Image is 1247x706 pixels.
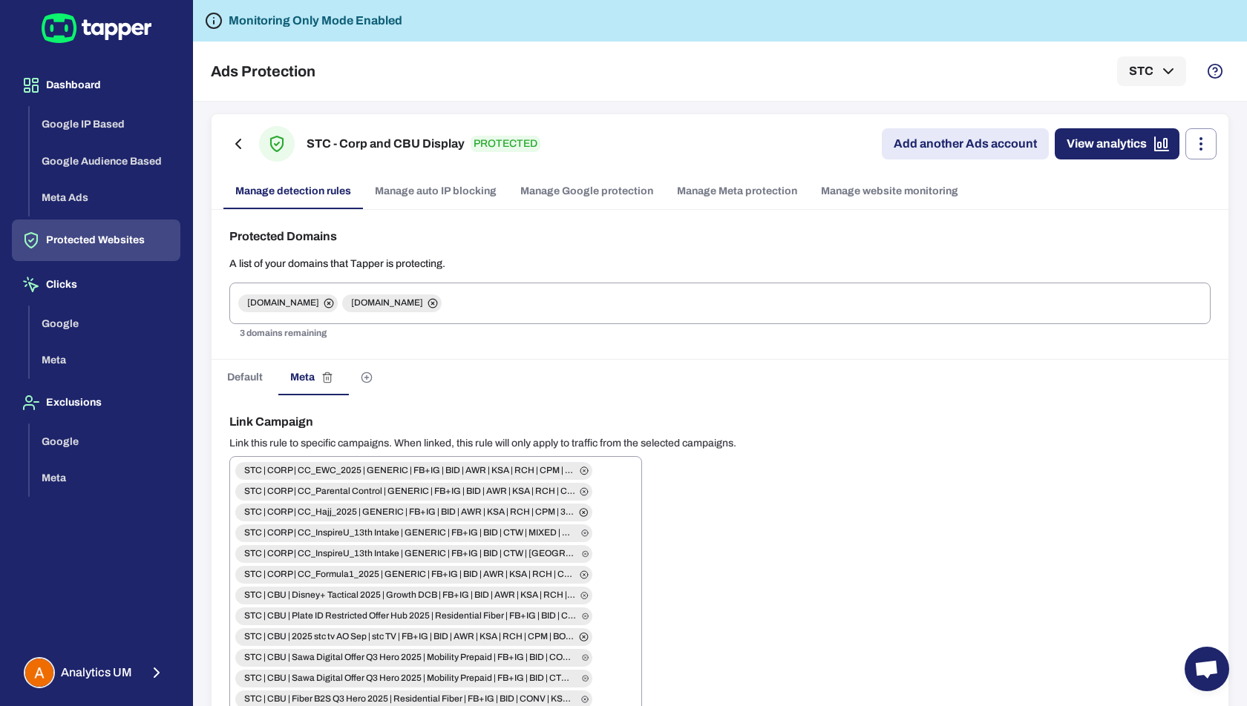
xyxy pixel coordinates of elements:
span: STC | CBU | Plate ID Restricted Offer Hub 2025 | Residential Fiber | FB+IG | BID | CONV | KSA | W... [235,610,586,622]
div: STC | CORP | CC_EWC_2025 | GENERIC | FB+IG | BID | AWR | KSA | RCH | CPM | 39566 | Mass [235,462,592,480]
button: Protected Websites [12,220,180,261]
div: [DOMAIN_NAME] [238,294,338,312]
button: Meta [30,342,180,379]
a: Manage auto IP blocking [363,174,508,209]
span: STC | CORP | CC_Parental Control | GENERIC | FB+IG | BID | AWR | KSA | RCH | CPM | 39117 | Mass [235,486,584,498]
div: STC | CBU | Plate ID Restricted Offer Hub 2025 | Residential Fiber | FB+IG | BID | CONV | KSA | W... [235,607,592,625]
span: Meta [290,368,337,387]
button: Google [30,423,180,461]
svg: Tapper is not blocking any fraudulent activity for this domain [205,12,223,30]
div: STC | CBU | Sawa Digital Offer Q3 Hero 2025 | Mobility Prepaid | FB+IG | BID | CONV | KSA | WC | ... [235,649,592,667]
button: Meta Ads [30,179,180,217]
div: Open chat [1185,647,1229,691]
div: STC | CBU | 2025 stc tv AO Sep | stc TV | FB+IG | BID | AWR | KSA | RCH | CPM | BO40011 [235,628,592,646]
button: Google IP Based [30,106,180,143]
a: Manage Meta protection [665,174,809,209]
span: STC | CORP | CC_Formula1_2025 | GENERIC | FB+IG | BID | AWR | KSA | RCH | CPM | 38638 | Mass [235,569,584,581]
span: [DOMAIN_NAME] [238,297,328,309]
button: Google Audience Based [30,143,180,180]
span: STC | CBU | 2025 stc tv AO Sep | stc TV | FB+IG | BID | AWR | KSA | RCH | CPM | BO40011 [235,631,583,643]
span: Default [227,371,263,384]
button: Google [30,306,180,343]
h6: Monitoring Only Mode Enabled [229,12,402,30]
a: Google Audience Based [30,154,180,166]
a: Meta [30,471,180,484]
div: STC | CBU | Sawa Digital Offer Q3 Hero 2025 | Mobility Prepaid | FB+IG | BID | CTW | KSA | CTW | ... [235,670,592,687]
span: STC | CORP | CC_InspireU_13th Intake | GENERIC | FB+IG | BID | CTW | [GEOGRAPHIC_DATA] | CTW | CP... [235,548,586,560]
span: [DOMAIN_NAME] [342,297,432,309]
span: STC | CORP | CC_Hajj_2025 | GENERIC | FB+IG | BID | AWR | KSA | RCH | CPM | 39086 | Mass [235,507,583,518]
a: Manage Google protection [508,174,665,209]
div: STC | CORP | CC_InspireU_13th Intake | GENERIC | FB+IG | BID | CTW | [GEOGRAPHIC_DATA] | CTW | CP... [235,545,592,563]
span: STC | CBU | Sawa Digital Offer Q3 Hero 2025 | Mobility Prepaid | FB+IG | BID | CTW | KSA | CTW | ... [235,673,586,684]
div: STC | CORP | CC_InspireU_13th Intake | GENERIC | FB+IG | BID | CTW | MIXED | CTW | CPC | 38671 | ... [235,524,592,542]
a: Manage detection rules [223,174,363,209]
button: Create custom rules [349,360,384,395]
div: STC | CBU | Disney+ Tactical 2025 | Growth DCB | FB+IG | BID | AWR | KSA | RCH | CPM | BO#40102 |... [235,587,592,604]
h5: Ads Protection [211,62,315,80]
a: Google IP Based [30,117,180,130]
button: STC [1117,56,1186,86]
div: STC | CORP | CC_Formula1_2025 | GENERIC | FB+IG | BID | AWR | KSA | RCH | CPM | 38638 | Mass [235,566,592,584]
a: View analytics [1055,128,1179,159]
p: Link this rule to specific campaigns. When linked, this rule will only apply to traffic from the ... [229,437,1211,450]
span: STC | CBU | Disney+ Tactical 2025 | Growth DCB | FB+IG | BID | AWR | KSA | RCH | CPM | BO#40102 |... [235,590,585,601]
button: Meta [30,460,180,497]
h6: Protected Domains [229,228,1211,245]
div: STC | CORP | CC_Parental Control | GENERIC | FB+IG | BID | AWR | KSA | RCH | CPM | 39117 | Mass [235,483,592,501]
p: A list of your domains that Tapper is protecting. [229,257,1211,271]
button: Analytics UMAnalytics UM [12,651,180,694]
span: STC | CORP | CC_InspireU_13th Intake | GENERIC | FB+IG | BID | CTW | MIXED | CTW | CPC | 38671 | ... [235,527,586,539]
span: STC | CBU | Sawa Digital Offer Q3 Hero 2025 | Mobility Prepaid | FB+IG | BID | CONV | KSA | WC | ... [235,652,586,664]
button: Clicks [12,264,180,306]
p: PROTECTED [471,136,540,152]
h6: Link Campaign [229,413,1211,431]
div: [DOMAIN_NAME] [342,294,442,312]
img: Analytics UM [25,659,53,687]
button: Dashboard [12,65,180,106]
p: 3 domains remaining [240,326,1200,341]
a: Dashboard [12,78,180,90]
a: Google [30,316,180,329]
a: Protected Websites [12,233,180,245]
a: Exclusions [12,395,180,408]
span: STC | CORP | CC_EWC_2025 | GENERIC | FB+IG | BID | AWR | KSA | RCH | CPM | 39566 | Mass [235,465,584,477]
div: STC | CORP | CC_Hajj_2025 | GENERIC | FB+IG | BID | AWR | KSA | RCH | CPM | 39086 | Mass [235,504,592,521]
a: Meta Ads [30,191,180,203]
a: Manage website monitoring [809,174,970,209]
button: Remove custom rules [318,368,337,387]
a: Clicks [12,277,180,290]
a: Google [30,434,180,446]
span: Analytics UM [61,665,132,680]
h6: STC - Corp and CBU Display [307,135,465,153]
a: Meta [30,353,180,366]
span: STC | CBU | Fiber B2S Q3 Hero 2025 | Residential Fiber | FB+IG | BID | CONV | KSA | WC | CPA | BO... [235,693,586,705]
button: Exclusions [12,382,180,423]
a: Add another Ads account [882,128,1049,159]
